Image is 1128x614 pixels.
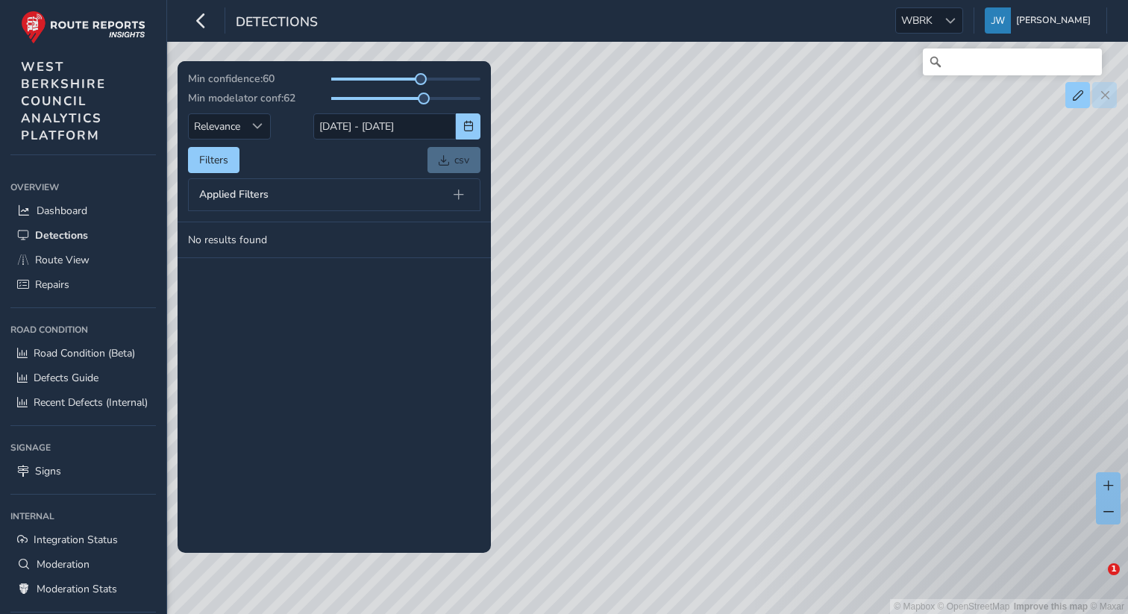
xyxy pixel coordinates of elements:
span: 1 [1108,563,1120,575]
span: Moderation [37,557,90,571]
span: Detections [35,228,88,242]
input: Search [923,48,1102,75]
div: Sort by Date [245,114,270,139]
span: Min confidence: [188,72,263,86]
span: 60 [263,72,275,86]
span: WBRK [896,8,938,33]
a: Detections [10,223,156,248]
div: Internal [10,505,156,527]
img: diamond-layout [985,7,1011,34]
span: Defects Guide [34,371,98,385]
span: Signs [35,464,61,478]
div: Overview [10,176,156,198]
span: Integration Status [34,533,118,547]
a: Dashboard [10,198,156,223]
a: Route View [10,248,156,272]
button: [PERSON_NAME] [985,7,1096,34]
span: 62 [283,91,295,105]
span: Route View [35,253,90,267]
a: Road Condition (Beta) [10,341,156,366]
a: Recent Defects (Internal) [10,390,156,415]
span: Dashboard [37,204,87,218]
a: csv [427,147,480,173]
span: Moderation Stats [37,582,117,596]
span: [PERSON_NAME] [1016,7,1091,34]
button: Filters [188,147,239,173]
a: Defects Guide [10,366,156,390]
a: Integration Status [10,527,156,552]
img: rr logo [21,10,145,44]
a: Signs [10,459,156,483]
a: Moderation [10,552,156,577]
span: Min modelator conf: [188,91,283,105]
span: Road Condition (Beta) [34,346,135,360]
span: Repairs [35,278,69,292]
span: Detections [236,13,318,34]
span: Applied Filters [199,189,269,200]
span: Recent Defects (Internal) [34,395,148,410]
span: WEST BERKSHIRE COUNCIL ANALYTICS PLATFORM [21,58,106,144]
span: Relevance [189,114,245,139]
a: Repairs [10,272,156,297]
div: Signage [10,436,156,459]
td: No results found [178,222,491,258]
div: Road Condition [10,319,156,341]
iframe: Intercom live chat [1077,563,1113,599]
a: Moderation Stats [10,577,156,601]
